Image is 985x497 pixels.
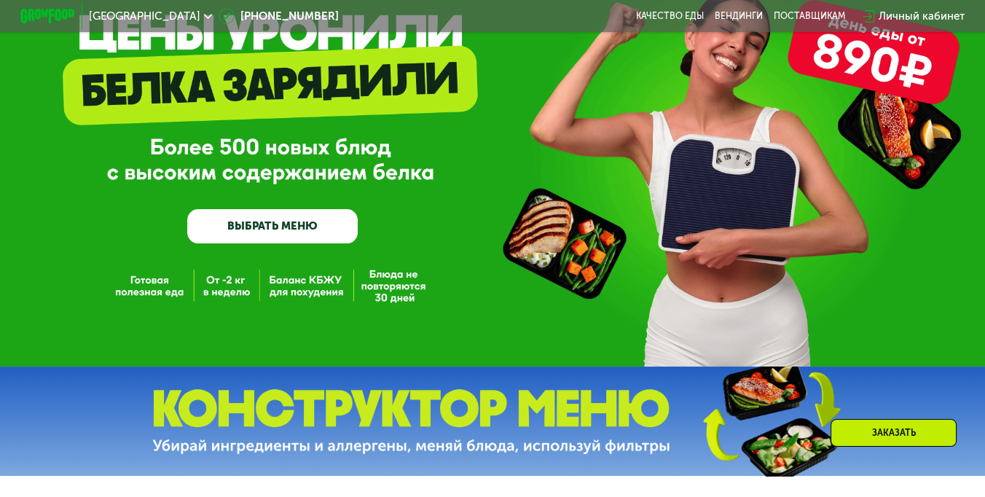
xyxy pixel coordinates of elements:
a: ВЫБРАТЬ МЕНЮ [187,209,358,243]
a: Вендинги [715,11,763,22]
div: Личный кабинет [879,8,965,25]
a: [PHONE_NUMBER] [219,8,339,25]
a: Качество еды [636,11,704,22]
span: [GEOGRAPHIC_DATA] [89,11,200,22]
div: поставщикам [774,11,845,22]
div: Заказать [831,419,957,447]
